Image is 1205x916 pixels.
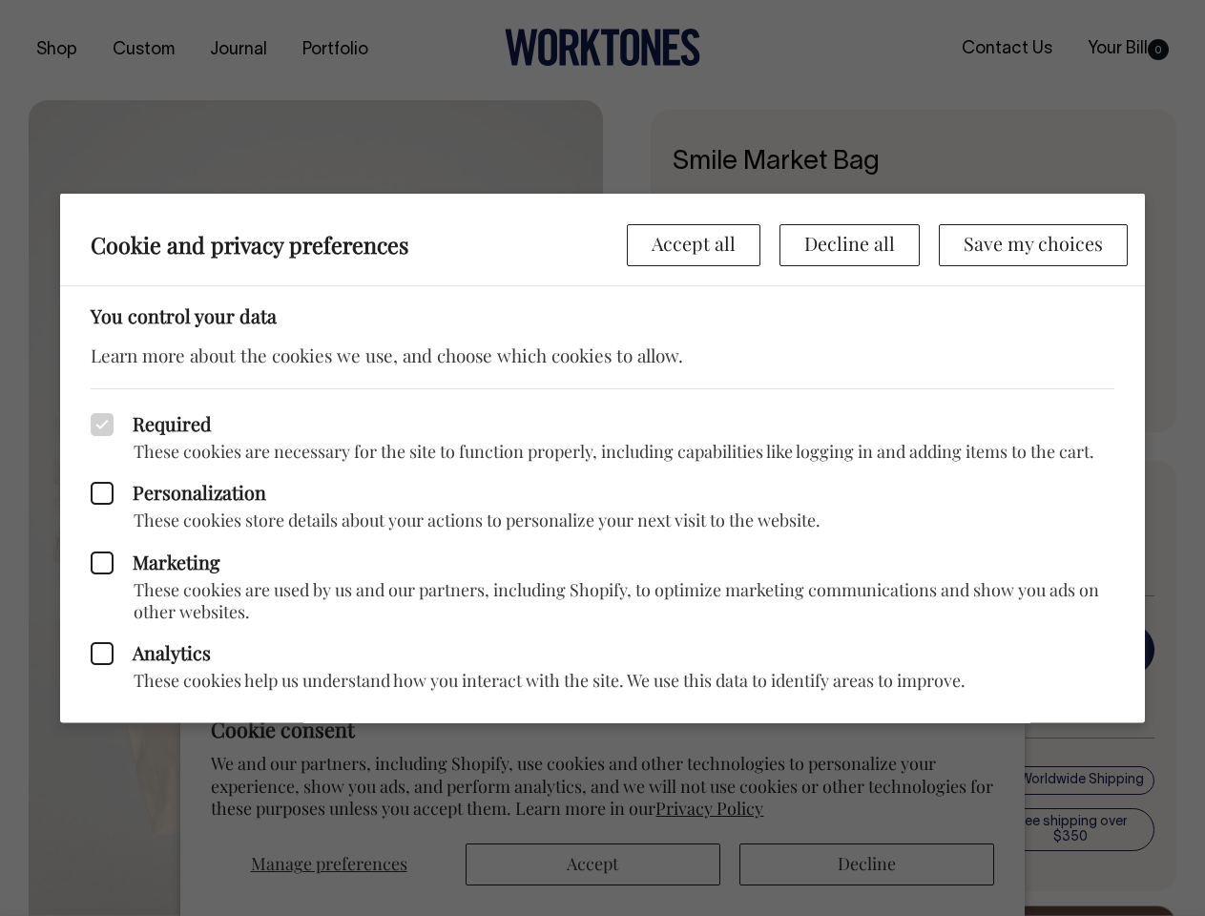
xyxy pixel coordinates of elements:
p: These cookies are used by us and our partners, including Shopify, to optimize marketing communica... [91,578,1114,623]
p: These cookies help us understand how you interact with the site. We use this data to identify are... [91,670,1114,692]
h2: Cookie and privacy preferences [91,231,627,258]
label: Marketing [91,551,1114,573]
button: Decline all [779,224,920,266]
label: Personalization [91,482,1114,505]
label: Required [91,412,1114,435]
button: Accept all [627,224,760,266]
p: Learn more about the cookies we use, and choose which cookies to allow. [91,342,1114,368]
p: These cookies are necessary for the site to function properly, including capabilities like loggin... [91,440,1114,462]
h3: You control your data [91,304,1114,327]
button: Save my choices [939,224,1128,266]
p: These cookies store details about your actions to personalize your next visit to the website. [91,510,1114,531]
label: Analytics [91,642,1114,665]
